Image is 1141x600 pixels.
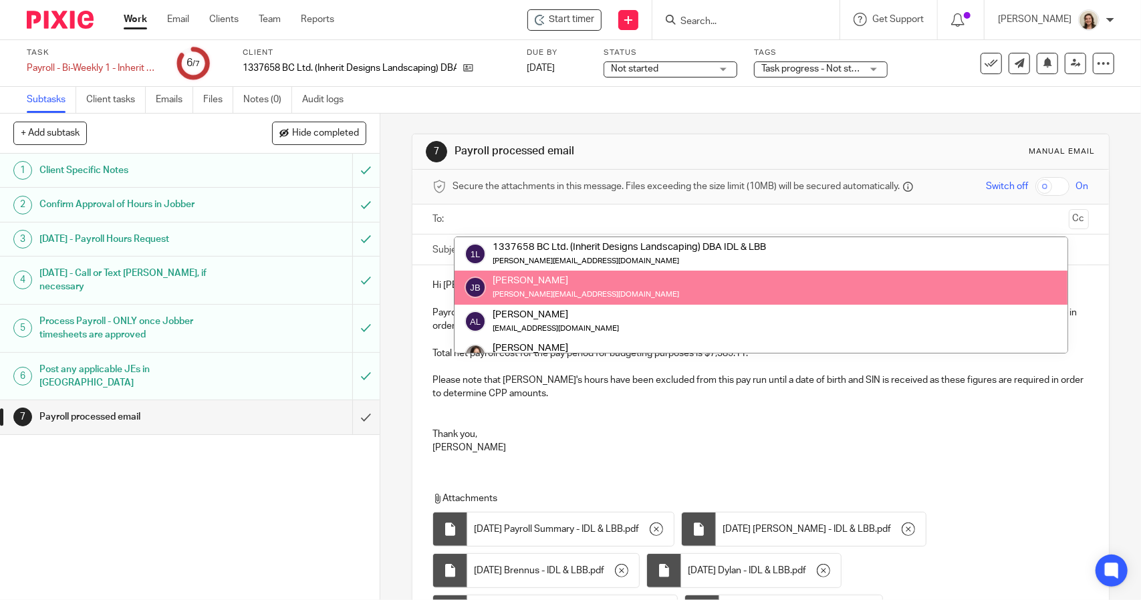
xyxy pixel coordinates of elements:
a: Notes (0) [243,87,292,113]
h1: Client Specific Notes [39,160,239,180]
p: Total net payroll cost for the pay period for budgeting purposes is $7,385.11. [432,347,1088,360]
img: Pixie [27,11,94,29]
span: pdf [625,522,639,536]
span: Hide completed [292,128,359,139]
p: Please note that [PERSON_NAME]'s hours have been excluded from this pay run until a date of birth... [432,373,1088,401]
span: [DATE] [PERSON_NAME] - IDL & LBB [723,522,875,536]
span: [DATE] Brennus - IDL & LBB [474,564,588,577]
span: pdf [590,564,604,577]
div: 1337658 BC Ltd. (Inherit Designs Landscaping) DBA IDL & LBB [493,241,766,254]
div: 6 [186,55,200,71]
input: Search [679,16,799,28]
span: [DATE] Payroll Summary - IDL & LBB [474,522,623,536]
div: . [467,554,639,587]
span: Task progress - Not started + 1 [761,64,888,73]
h1: Payroll processed email [39,407,239,427]
h1: [DATE] - Payroll Hours Request [39,229,239,249]
small: [PERSON_NAME][EMAIL_ADDRESS][DOMAIN_NAME] [493,257,679,265]
div: Payroll - Bi-Weekly 1 - Inherit Design Landscaping [27,61,160,75]
div: 6 [13,367,32,386]
span: [DATE] [527,63,555,73]
img: Danielle%20photo.jpg [465,344,486,365]
label: Due by [527,47,587,58]
span: Switch off [987,180,1029,193]
span: Not started [611,64,658,73]
a: Files [203,87,233,113]
label: Subject: [432,243,467,257]
a: Email [167,13,189,26]
img: svg%3E [465,311,486,332]
button: Cc [1069,209,1089,229]
span: Secure the attachments in this message. Files exceeding the size limit (10MB) will be secured aut... [453,180,900,193]
div: . [681,554,841,587]
p: Hi [PERSON_NAME], [432,279,1088,292]
p: 1337658 BC Ltd. (Inherit Designs Landscaping) DBA IDL & LBB [243,61,457,75]
img: svg%3E [465,277,486,298]
span: Get Support [872,15,924,24]
p: Payroll is processed for , and the pay stubs and payroll summary are attached. Please review at y... [432,306,1088,333]
a: Work [124,13,147,26]
label: To: [432,212,447,226]
a: Reports [301,13,334,26]
div: 3 [13,230,32,249]
div: 5 [13,319,32,337]
div: [PERSON_NAME] [493,307,619,321]
span: Start timer [549,13,594,27]
img: Morgan.JPG [1078,9,1100,31]
div: [PERSON_NAME] [493,274,679,287]
label: Task [27,47,160,58]
div: . [467,512,674,546]
p: Attachments [432,492,1070,505]
h1: Post any applicable JEs in [GEOGRAPHIC_DATA] [39,359,239,394]
div: 7 [426,141,447,162]
p: [PERSON_NAME] [432,441,1088,454]
h1: Process Payroll - ONLY once Jobber timesheets are approved [39,311,239,345]
span: pdf [792,564,806,577]
label: Status [604,47,737,58]
div: 4 [13,271,32,289]
div: 2 [13,196,32,214]
a: Subtasks [27,87,76,113]
p: [PERSON_NAME] [998,13,1071,26]
label: Client [243,47,510,58]
small: /7 [193,60,200,67]
a: Audit logs [302,87,354,113]
div: . [716,512,926,546]
a: Team [259,13,281,26]
h1: [DATE] - Call or Text [PERSON_NAME], if necessary [39,263,239,297]
div: 1 [13,161,32,180]
h1: Confirm Approval of Hours in Jobber [39,194,239,214]
span: On [1076,180,1089,193]
a: Client tasks [86,87,146,113]
h1: Payroll processed email [455,144,789,158]
button: Hide completed [272,122,366,144]
button: + Add subtask [13,122,87,144]
small: [PERSON_NAME][EMAIL_ADDRESS][DOMAIN_NAME] [493,291,679,298]
div: 7 [13,408,32,426]
small: [EMAIL_ADDRESS][DOMAIN_NAME] [493,325,619,332]
div: [PERSON_NAME] [493,341,679,355]
a: Emails [156,87,193,113]
div: Manual email [1029,146,1096,157]
div: 1337658 BC Ltd. (Inherit Designs Landscaping) DBA IDL & LBB - Payroll - Bi-Weekly 1 - Inherit Des... [527,9,602,31]
span: [DATE] Dylan - IDL & LBB [688,564,790,577]
img: svg%3E [465,243,486,265]
span: pdf [877,522,891,536]
a: Clients [209,13,239,26]
label: Tags [754,47,888,58]
p: Thank you, [432,428,1088,441]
